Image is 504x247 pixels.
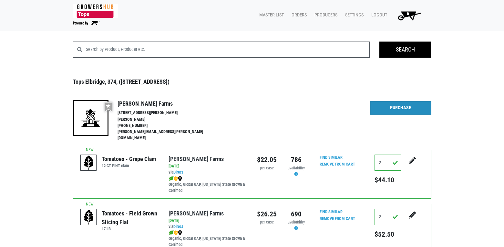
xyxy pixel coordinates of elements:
div: $22.05 [257,155,277,165]
input: Search [379,42,431,58]
div: via [169,224,247,230]
span: availability [288,220,305,224]
a: Direct [173,224,183,229]
a: Direct [173,170,183,175]
li: [PERSON_NAME][EMAIL_ADDRESS][PERSON_NAME][DOMAIN_NAME] [118,129,217,141]
li: [PHONE_NUMBER] [118,123,217,129]
input: Qty [375,155,401,171]
li: [PERSON_NAME] [118,117,217,123]
img: safety-e55c860ca8c00a9c171001a62a92dabd.png [174,230,178,235]
h4: [PERSON_NAME] Farms [118,100,217,107]
img: map_marker-0e94453035b3232a4d21701695807de9.png [178,176,182,181]
h3: Tops Elbridge, 374, ([STREET_ADDRESS]) [73,78,431,85]
h6: 17 LB [102,226,159,231]
a: Find Similar [320,209,343,214]
div: per case [257,219,277,225]
h5: $52.50 [375,230,401,239]
div: [DATE] [169,218,247,224]
span: availability [288,166,305,170]
div: $26.25 [257,209,277,219]
a: Orders [286,9,309,21]
img: placeholder-variety-43d6402dacf2d531de610a020419775a.svg [81,155,97,171]
div: Tomatoes - Grape Clam [102,155,156,163]
a: Master List [254,9,286,21]
div: via [169,169,247,176]
h5: $44.10 [375,176,401,184]
li: [STREET_ADDRESS][PERSON_NAME] [118,110,217,116]
div: per case [257,165,277,171]
h6: 12 CT PINT clam [102,163,156,168]
div: 690 [286,209,306,219]
a: Find Similar [320,155,343,160]
input: Remove From Cart [316,161,359,168]
a: Logout [366,9,390,21]
div: Organic, Global GAP, [US_STATE] State Grown & Certified [169,176,247,194]
a: 6 [390,9,426,22]
a: Settings [340,9,366,21]
div: [DATE] [169,163,247,169]
span: 6 [407,11,409,16]
input: Remove From Cart [316,215,359,223]
div: Tomatoes - Field Grown Slicing Flat [102,209,159,226]
img: 19-7441ae2ccb79c876ff41c34f3bd0da69.png [73,100,108,136]
div: 786 [286,155,306,165]
a: Producers [309,9,340,21]
img: safety-e55c860ca8c00a9c171001a62a92dabd.png [174,176,178,181]
img: map_marker-0e94453035b3232a4d21701695807de9.png [178,230,182,235]
img: leaf-e5c59151409436ccce96b2ca1b28e03c.png [169,176,174,181]
img: leaf-e5c59151409436ccce96b2ca1b28e03c.png [169,230,174,235]
img: 279edf242af8f9d49a69d9d2afa010fb.png [73,4,118,18]
a: Purchase [370,101,431,115]
input: Qty [375,209,401,225]
a: [PERSON_NAME] Farms [169,210,224,217]
img: Cart [395,9,424,22]
input: Search by Product, Producer etc. [86,42,370,58]
a: [PERSON_NAME] Farms [169,156,224,162]
img: Powered by Big Wheelbarrow [73,21,100,25]
img: placeholder-variety-43d6402dacf2d531de610a020419775a.svg [81,209,97,225]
